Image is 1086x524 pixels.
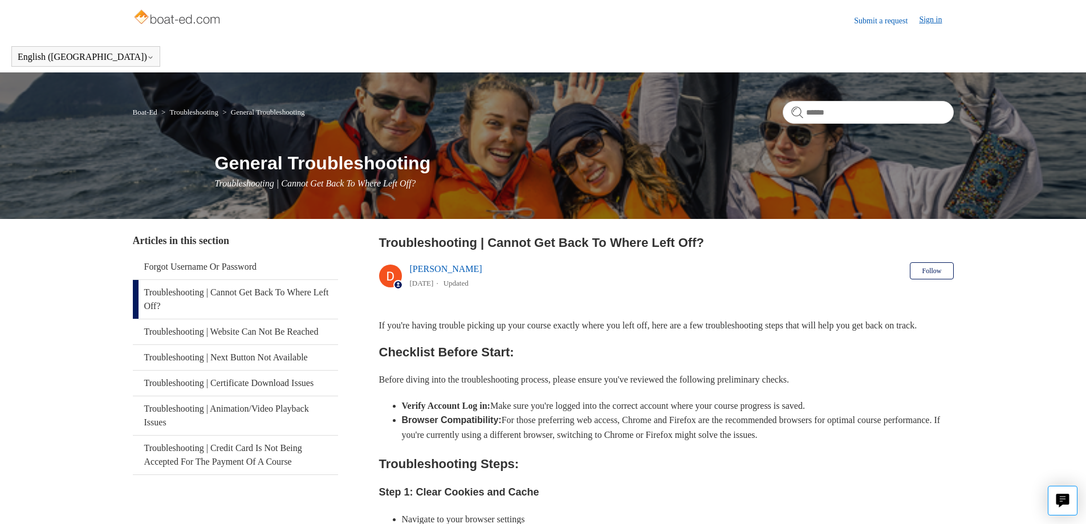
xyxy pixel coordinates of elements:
li: Boat-Ed [133,108,160,116]
li: For those preferring web access, Chrome and Firefox are the recommended browsers for optimal cour... [402,413,954,442]
h2: Troubleshooting Steps: [379,454,954,474]
a: Boat-Ed [133,108,157,116]
li: Troubleshooting [159,108,220,116]
a: [PERSON_NAME] [410,264,482,274]
a: General Troubleshooting [231,108,305,116]
strong: Browser Compatibility: [402,415,502,425]
a: Forgot Username Or Password [133,254,338,279]
span: Troubleshooting | Cannot Get Back To Where Left Off? [215,178,416,188]
img: Boat-Ed Help Center home page [133,7,223,30]
span: Articles in this section [133,235,229,246]
li: Make sure you're logged into the correct account where your course progress is saved. [402,399,954,413]
a: Sign in [919,14,953,27]
li: Updated [444,279,469,287]
button: English ([GEOGRAPHIC_DATA]) [18,52,154,62]
button: Follow Article [910,262,953,279]
a: Troubleshooting | Credit Card Is Not Being Accepted For The Payment Of A Course [133,436,338,474]
button: Live chat [1048,486,1077,515]
a: Troubleshooting | Next Button Not Available [133,345,338,370]
h2: Troubleshooting | Cannot Get Back To Where Left Off? [379,233,954,252]
a: Troubleshooting | Website Can Not Be Reached [133,319,338,344]
li: General Troubleshooting [220,108,304,116]
h1: General Troubleshooting [215,149,954,177]
a: Submit a request [854,15,919,27]
time: 05/14/2024, 13:31 [410,279,434,287]
a: Troubleshooting | Certificate Download Issues [133,371,338,396]
p: If you're having trouble picking up your course exactly where you left off, here are a few troubl... [379,318,954,333]
a: Troubleshooting | Cannot Get Back To Where Left Off? [133,280,338,319]
p: Before diving into the troubleshooting process, please ensure you've reviewed the following preli... [379,372,954,387]
input: Search [783,101,954,124]
h3: Step 1: Clear Cookies and Cache [379,484,954,501]
strong: Verify Account Log in: [402,401,490,411]
h2: Checklist Before Start: [379,342,954,362]
a: Troubleshooting | Animation/Video Playback Issues [133,396,338,435]
a: Troubleshooting [169,108,218,116]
